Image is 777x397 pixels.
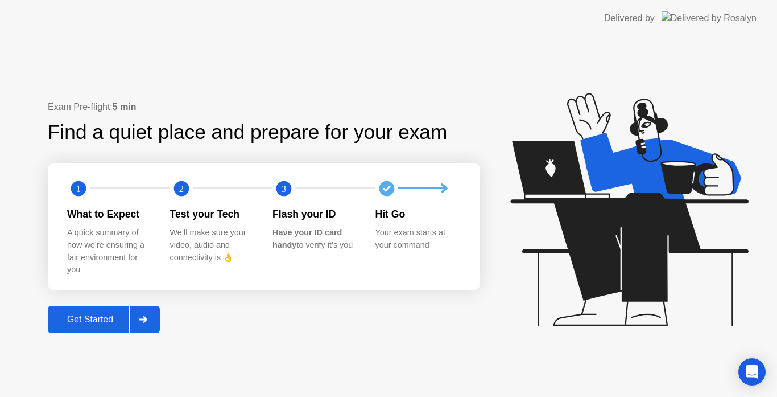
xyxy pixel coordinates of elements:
div: Flash your ID [272,207,357,222]
div: What to Expect [67,207,152,222]
text: 3 [282,183,286,194]
button: Get Started [48,306,160,333]
div: Your exam starts at your command [375,227,460,251]
text: 2 [179,183,183,194]
div: We’ll make sure your video, audio and connectivity is 👌 [170,227,255,264]
div: Get Started [51,314,129,325]
div: Delivered by [604,11,655,25]
div: Open Intercom Messenger [738,358,766,386]
div: Test your Tech [170,207,255,222]
text: 1 [76,183,81,194]
div: Find a quiet place and prepare for your exam [48,117,449,148]
div: A quick summary of how we’re ensuring a fair environment for you [67,227,152,276]
img: Delivered by Rosalyn [662,11,757,24]
b: Have your ID card handy [272,228,342,249]
div: Hit Go [375,207,460,222]
div: Exam Pre-flight: [48,100,480,114]
div: to verify it’s you [272,227,357,251]
b: 5 min [113,102,137,112]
